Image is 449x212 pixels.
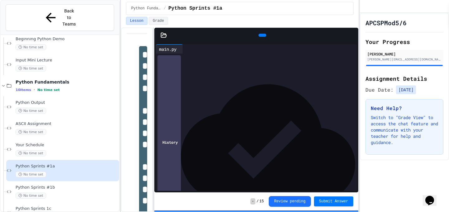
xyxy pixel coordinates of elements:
[396,85,416,94] span: [DATE]
[156,44,183,54] div: main.py
[16,36,118,42] span: Beginning Python Demo
[16,79,118,85] span: Python Fundamentals
[16,129,46,135] span: No time set
[149,17,168,25] button: Grade
[168,5,222,12] span: Python Sprints #1a
[16,100,118,105] span: Python Output
[126,17,147,25] button: Lesson
[259,199,264,204] span: 15
[371,114,438,146] p: Switch to "Grade View" to access the chat feature and communicate with your teacher for help and ...
[257,199,259,204] span: /
[34,87,35,92] span: •
[16,206,118,211] span: Python Sprints 1c
[16,171,46,177] span: No time set
[365,18,407,27] h1: APCSPMod5/6
[16,193,46,199] span: No time set
[16,88,31,92] span: 10 items
[16,65,46,71] span: No time set
[131,6,161,11] span: Python Fundamentals
[37,88,60,92] span: No time set
[62,8,76,27] span: Back to Teams
[6,4,114,31] button: Back to Teams
[16,44,46,50] span: No time set
[156,46,180,52] div: main.py
[365,37,443,46] h2: Your Progress
[16,185,118,190] span: Python Sprints #1b
[371,104,438,112] h3: Need Help?
[250,198,255,205] span: -
[16,58,118,63] span: Input Mini Lecture
[16,150,46,156] span: No time set
[367,57,442,62] div: [PERSON_NAME][EMAIL_ADDRESS][DOMAIN_NAME]
[16,142,118,148] span: Your Schedule
[16,121,118,127] span: ASCII Assignment
[16,164,118,169] span: Python Sprints #1a
[423,187,443,206] iframe: chat widget
[365,74,443,83] h2: Assignment Details
[269,196,311,207] button: Review pending
[16,108,46,114] span: No time set
[319,199,348,204] span: Submit Answer
[314,196,353,206] button: Submit Answer
[365,86,393,94] span: Due Date:
[164,6,166,11] span: /
[367,51,442,57] div: [PERSON_NAME]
